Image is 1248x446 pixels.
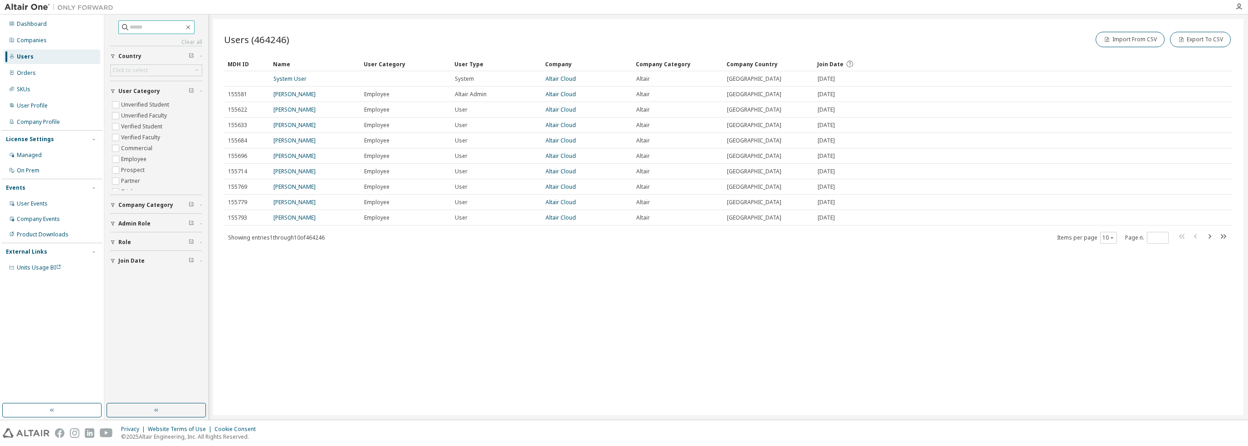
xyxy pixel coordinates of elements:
[121,154,148,165] label: Employee
[189,88,194,95] span: Clear filter
[228,199,247,206] span: 155779
[121,186,134,197] label: Trial
[636,91,650,98] span: Altair
[727,214,781,221] span: [GEOGRAPHIC_DATA]
[118,220,151,227] span: Admin Role
[189,257,194,265] span: Clear filter
[546,106,576,113] a: Altair Cloud
[455,91,487,98] span: Altair Admin
[455,122,468,129] span: User
[636,75,650,83] span: Altair
[1102,234,1115,241] button: 10
[228,122,247,129] span: 155633
[546,167,576,175] a: Altair Cloud
[17,37,47,44] div: Companies
[189,53,194,60] span: Clear filter
[17,86,30,93] div: SKUs
[110,251,202,271] button: Join Date
[273,167,316,175] a: [PERSON_NAME]
[1057,232,1117,244] span: Items per page
[636,214,650,221] span: Altair
[121,165,146,176] label: Prospect
[1096,32,1165,47] button: Import From CSV
[228,214,247,221] span: 155793
[17,200,48,207] div: User Events
[364,91,390,98] span: Employee
[818,106,835,113] span: [DATE]
[727,106,781,113] span: [GEOGRAPHIC_DATA]
[70,428,79,438] img: instagram.svg
[455,137,468,144] span: User
[17,102,48,109] div: User Profile
[118,239,131,246] span: Role
[364,106,390,113] span: Employee
[636,183,650,191] span: Altair
[273,152,316,160] a: [PERSON_NAME]
[455,75,474,83] span: System
[6,248,47,255] div: External Links
[110,46,202,66] button: Country
[546,198,576,206] a: Altair Cloud
[636,106,650,113] span: Altair
[546,121,576,129] a: Altair Cloud
[546,90,576,98] a: Altair Cloud
[364,152,390,160] span: Employee
[727,91,781,98] span: [GEOGRAPHIC_DATA]
[636,168,650,175] span: Altair
[17,231,68,238] div: Product Downloads
[727,75,781,83] span: [GEOGRAPHIC_DATA]
[727,122,781,129] span: [GEOGRAPHIC_DATA]
[273,57,356,71] div: Name
[818,137,835,144] span: [DATE]
[17,167,39,174] div: On Prem
[1170,32,1231,47] button: Export To CSV
[100,428,113,438] img: youtube.svg
[110,195,202,215] button: Company Category
[228,137,247,144] span: 155684
[846,60,854,68] svg: Date when the user was first added or directly signed up. If the user was deleted and later re-ad...
[273,90,316,98] a: [PERSON_NAME]
[455,106,468,113] span: User
[636,122,650,129] span: Altair
[364,214,390,221] span: Employee
[364,168,390,175] span: Employee
[110,214,202,234] button: Admin Role
[111,65,202,76] div: Click to select
[118,53,141,60] span: Country
[273,106,316,113] a: [PERSON_NAME]
[546,183,576,191] a: Altair Cloud
[17,216,60,223] div: Company Events
[110,81,202,101] button: User Category
[726,57,810,71] div: Company Country
[121,121,164,132] label: Verified Student
[455,152,468,160] span: User
[85,428,94,438] img: linkedin.svg
[273,214,316,221] a: [PERSON_NAME]
[636,57,719,71] div: Company Category
[727,152,781,160] span: [GEOGRAPHIC_DATA]
[273,183,316,191] a: [PERSON_NAME]
[818,183,835,191] span: [DATE]
[121,99,171,110] label: Unverified Student
[545,57,629,71] div: Company
[364,122,390,129] span: Employee
[228,168,247,175] span: 155714
[17,69,36,77] div: Orders
[112,67,148,74] div: Click to select
[455,183,468,191] span: User
[121,132,162,143] label: Verified Faculty
[189,239,194,246] span: Clear filter
[818,199,835,206] span: [DATE]
[148,426,214,433] div: Website Terms of Use
[636,152,650,160] span: Altair
[727,199,781,206] span: [GEOGRAPHIC_DATA]
[189,220,194,227] span: Clear filter
[17,152,42,159] div: Managed
[454,57,538,71] div: User Type
[364,57,447,71] div: User Category
[110,39,202,46] a: Clear all
[121,110,169,121] label: Unverified Faculty
[228,106,247,113] span: 155622
[273,121,316,129] a: [PERSON_NAME]
[189,201,194,209] span: Clear filter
